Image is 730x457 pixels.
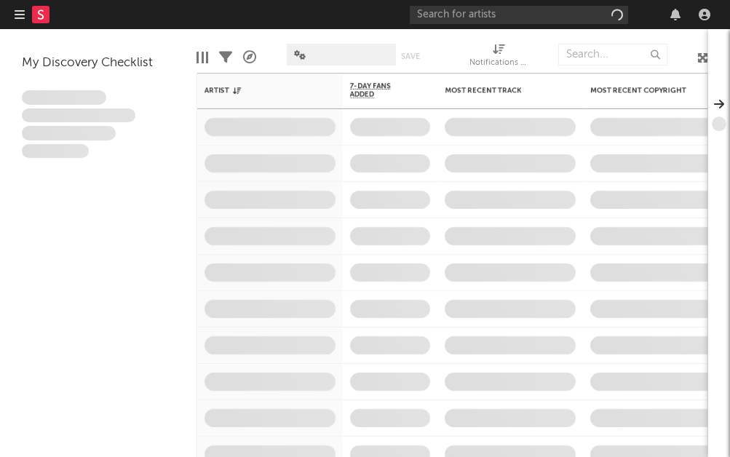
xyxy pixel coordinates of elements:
[22,144,89,159] span: Aliquam viverra
[445,86,554,95] div: Most Recent Track
[22,126,116,140] span: Praesent ac interdum
[401,52,420,60] button: Save
[558,44,667,65] input: Search...
[469,36,528,79] div: Notifications (Artist)
[197,36,208,79] div: Edit Columns
[205,86,314,95] div: Artist
[22,90,106,105] span: Lorem ipsum dolor
[219,36,232,79] div: Filters
[410,6,628,24] input: Search for artists
[22,55,175,72] div: My Discovery Checklist
[590,86,699,95] div: Most Recent Copyright
[350,82,408,99] span: 7-Day Fans Added
[243,36,256,79] div: A&R Pipeline
[469,55,528,72] div: Notifications (Artist)
[22,108,135,123] span: Integer aliquet in purus et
